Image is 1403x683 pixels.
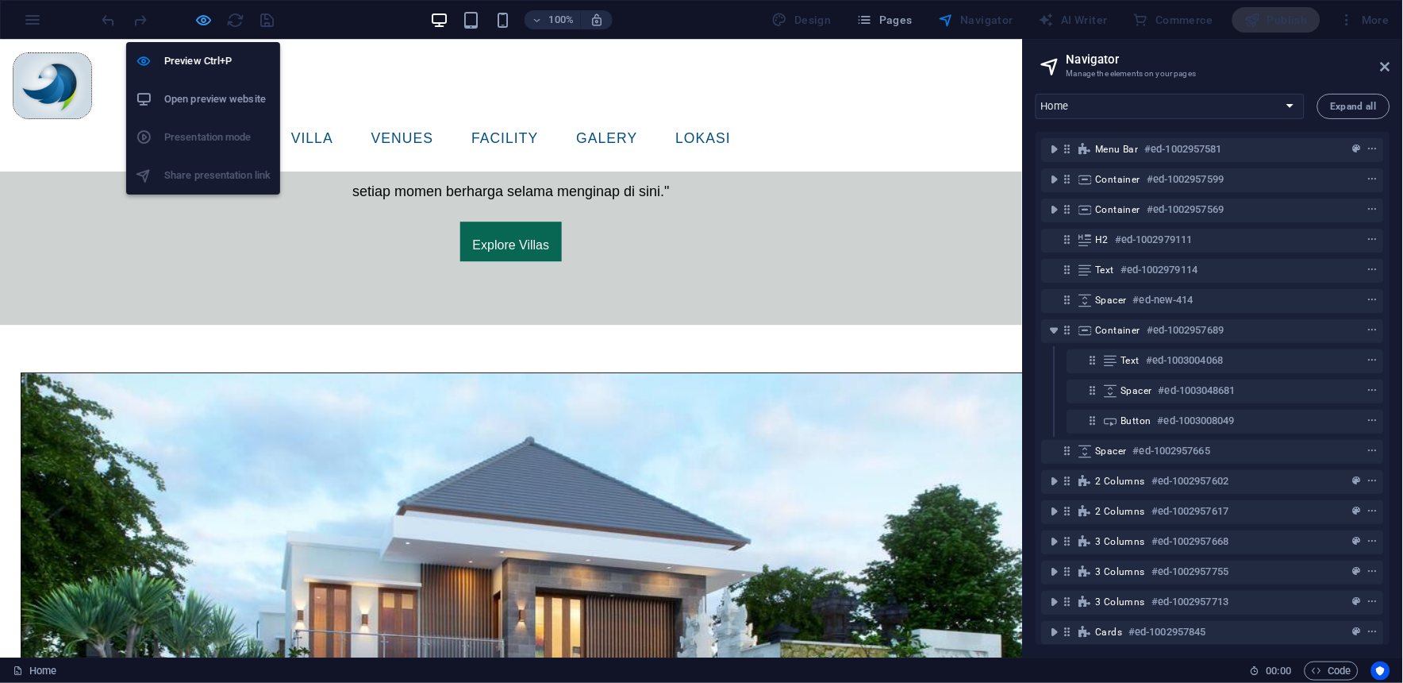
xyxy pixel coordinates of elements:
[1158,411,1235,430] h6: #ed-1003008049
[1096,294,1127,307] span: Spacer
[1365,592,1381,612] button: context-menu
[1349,502,1365,521] button: preset
[1365,623,1381,642] button: context-menu
[1365,321,1381,340] button: context-menu
[1152,592,1229,612] h6: #ed-1002957713
[1365,291,1381,310] button: context-menu
[1045,562,1064,581] button: toggle-expand
[1147,170,1224,189] h6: #ed-1002957599
[1371,662,1390,681] button: Usercentrics
[1096,203,1141,216] span: Container
[1096,143,1139,156] span: Menu Bar
[1096,264,1115,276] span: Text
[460,182,563,222] a: Explore Villas
[663,79,744,119] a: lokasi
[1096,173,1141,186] span: Container
[1096,475,1146,488] span: 2 columns
[459,79,551,119] a: facility
[1121,354,1140,367] span: Text
[1096,233,1109,246] span: H2
[525,10,581,29] button: 100%
[1045,321,1064,340] button: toggle-expand
[1278,665,1280,677] span: :
[1365,502,1381,521] button: context-menu
[1045,623,1064,642] button: toggle-expand
[1045,472,1064,491] button: toggle-expand
[1045,140,1064,159] button: toggle-expand
[1365,200,1381,219] button: context-menu
[1045,532,1064,551] button: toggle-expand
[1121,384,1152,397] span: Spacer
[1096,596,1146,608] span: 3 columns
[1365,442,1381,461] button: context-menu
[1159,381,1236,400] h6: #ed-1003048681
[563,79,650,119] a: Galery
[1312,662,1351,681] span: Code
[851,7,919,33] button: Pages
[1152,562,1229,581] h6: #ed-1002957755
[1365,230,1381,249] button: context-menu
[164,90,271,109] h6: Open preview website
[1045,200,1064,219] button: toggle-expand
[1365,351,1381,370] button: context-menu
[1349,532,1365,551] button: preset
[590,13,604,27] i: On resize automatically adjust zoom level to fit chosen device.
[1096,535,1146,548] span: 3 columns
[1045,502,1064,521] button: toggle-expand
[1133,291,1194,310] h6: #ed-new-414
[13,13,92,79] img: mc1.tamanwisatabougenville.com
[359,79,446,119] a: VENUES
[1349,623,1365,642] button: preset
[1349,562,1365,581] button: preset
[1365,170,1381,189] button: context-menu
[1147,321,1224,340] h6: #ed-1002957689
[1365,562,1381,581] button: context-menu
[1349,140,1365,159] button: preset
[1365,472,1381,491] button: context-menu
[164,52,271,71] h6: Preview Ctrl+P
[1152,472,1229,491] h6: #ed-1002957602
[1349,472,1365,491] button: preset
[1365,140,1381,159] button: context-menu
[1096,324,1141,337] span: Container
[1045,592,1064,612] button: toggle-expand
[1121,260,1198,280] h6: #ed-1002979114
[1267,662,1291,681] span: 00 00
[1096,505,1146,518] span: 2 columns
[1317,94,1390,119] button: Expand all
[1121,415,1151,427] span: Button
[1365,381,1381,400] button: context-menu
[1067,52,1390,67] h2: Navigator
[1129,623,1206,642] h6: #ed-1002957845
[1250,662,1292,681] h6: Session time
[1349,592,1365,612] button: preset
[766,7,838,33] div: Design (Ctrl+Alt+Y)
[13,662,56,681] a: Click to cancel selection. Double-click to open Pages
[548,10,574,29] h6: 100%
[1096,445,1127,457] span: Spacer
[1096,626,1123,639] span: Cards
[1305,662,1359,681] button: Code
[1152,502,1229,521] h6: #ed-1002957617
[1133,442,1210,461] h6: #ed-1002957665
[1365,532,1381,551] button: context-menu
[857,12,913,28] span: Pages
[1331,102,1377,111] span: Expand all
[1365,260,1381,280] button: context-menu
[279,79,346,119] a: VILLA
[1147,200,1224,219] h6: #ed-1002957569
[1152,532,1229,551] h6: #ed-1002957668
[1365,411,1381,430] button: context-menu
[1145,140,1222,159] h6: #ed-1002957581
[1067,67,1359,81] h3: Manage the elements on your pages
[1045,170,1064,189] button: toggle-expand
[1096,565,1146,578] span: 3 columns
[1147,351,1224,370] h6: #ed-1003004068
[1116,230,1193,249] h6: #ed-1002979111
